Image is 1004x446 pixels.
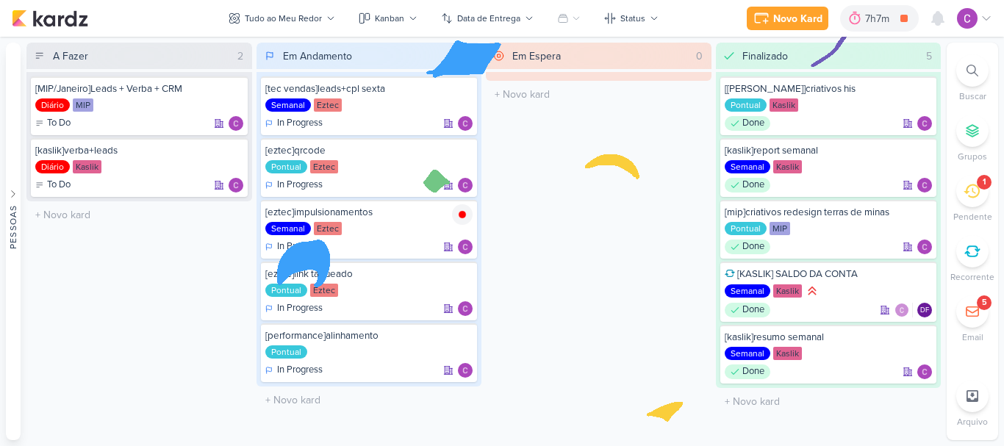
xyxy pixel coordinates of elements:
[742,364,764,379] p: Done
[953,210,992,223] p: Pendente
[917,303,932,317] div: Responsável: Diego Freitas
[265,144,473,157] div: [eztec]qrcode
[265,301,323,316] div: In Progress
[920,307,929,314] p: DF
[690,48,709,64] div: 0
[232,48,249,64] div: 2
[773,284,802,298] div: Kaslik
[725,267,933,281] div: [KASLIK] SALDO DA CONTA
[917,364,932,379] div: Responsável: Carlos Lima
[277,363,323,378] p: In Progress
[725,206,933,219] div: [mip]criativos redesign terras de minas
[458,240,473,254] img: Carlos Lima
[53,48,88,64] div: A Fazer
[773,160,802,173] div: Kaslik
[865,11,894,26] div: 7h7m
[957,8,978,29] img: Carlos Lima
[265,98,311,112] div: Semanal
[265,178,323,193] div: In Progress
[982,297,987,309] div: 5
[35,82,243,96] div: [MIP/Janeiro]Leads + Verba + CRM
[742,240,764,254] p: Done
[489,84,709,105] input: + Novo kard
[265,116,323,131] div: In Progress
[35,98,70,112] div: Diário
[725,82,933,96] div: [kaslik]criativos his
[314,222,342,235] div: Eztec
[265,160,307,173] div: Pontual
[12,10,88,27] img: kardz.app
[265,82,473,96] div: [tec vendas]leads+cpl sexta
[458,301,473,316] div: Responsável: Carlos Lima
[6,43,21,440] button: Pessoas
[950,270,994,284] p: Recorrente
[229,116,243,131] img: Carlos Lima
[458,301,473,316] img: Carlos Lima
[920,48,938,64] div: 5
[265,222,311,235] div: Semanal
[458,178,473,193] img: Carlos Lima
[310,160,338,173] div: Eztec
[770,222,790,235] div: MIP
[461,48,478,64] div: 5
[958,150,987,163] p: Grupos
[35,144,243,157] div: [kaslik]verba+leads
[265,267,473,281] div: [eztec]link tagueado
[458,363,473,378] img: Carlos Lima
[35,160,70,173] div: Diário
[742,48,788,64] div: Finalizado
[73,98,93,112] div: MIP
[917,116,932,131] div: Responsável: Carlos Lima
[47,178,71,193] p: To Do
[917,178,932,193] div: Responsável: Carlos Lima
[283,48,352,64] div: Em Andamento
[917,240,932,254] img: Carlos Lima
[770,98,798,112] div: Kaslik
[277,301,323,316] p: In Progress
[458,363,473,378] div: Responsável: Carlos Lima
[725,222,767,235] div: Pontual
[265,240,323,254] div: In Progress
[310,284,338,297] div: Eztec
[265,206,473,219] div: [eztec]impulsionamentos
[805,284,820,298] div: Prioridade Alta
[7,204,20,248] div: Pessoas
[725,98,767,112] div: Pontual
[957,415,988,428] p: Arquivo
[458,116,473,131] div: Responsável: Carlos Lima
[917,116,932,131] img: Carlos Lima
[725,116,770,131] div: Done
[29,204,249,226] input: + Novo kard
[962,331,983,344] p: Email
[229,178,243,193] div: Responsável: Carlos Lima
[452,204,473,225] img: tracking
[917,178,932,193] img: Carlos Lima
[277,240,323,254] p: In Progress
[229,178,243,193] img: Carlos Lima
[742,178,764,193] p: Done
[458,116,473,131] img: Carlos Lima
[725,240,770,254] div: Done
[983,176,986,188] div: 1
[277,178,323,193] p: In Progress
[894,303,913,317] div: Colaboradores: Carlos Lima
[725,347,770,360] div: Semanal
[725,284,770,298] div: Semanal
[458,178,473,193] div: Responsável: Carlos Lima
[725,364,770,379] div: Done
[773,347,802,360] div: Kaslik
[725,144,933,157] div: [kaslik]report semanal
[277,116,323,131] p: In Progress
[917,240,932,254] div: Responsável: Carlos Lima
[265,329,473,342] div: [performance]alinhamento
[917,364,932,379] img: Carlos Lima
[725,331,933,344] div: [kaslik]resumo semanal
[719,391,939,412] input: + Novo kard
[894,303,909,317] img: Carlos Lima
[314,98,342,112] div: Eztec
[259,389,479,411] input: + Novo kard
[773,11,822,26] div: Novo Kard
[265,284,307,297] div: Pontual
[747,7,828,30] button: Novo Kard
[725,178,770,193] div: Done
